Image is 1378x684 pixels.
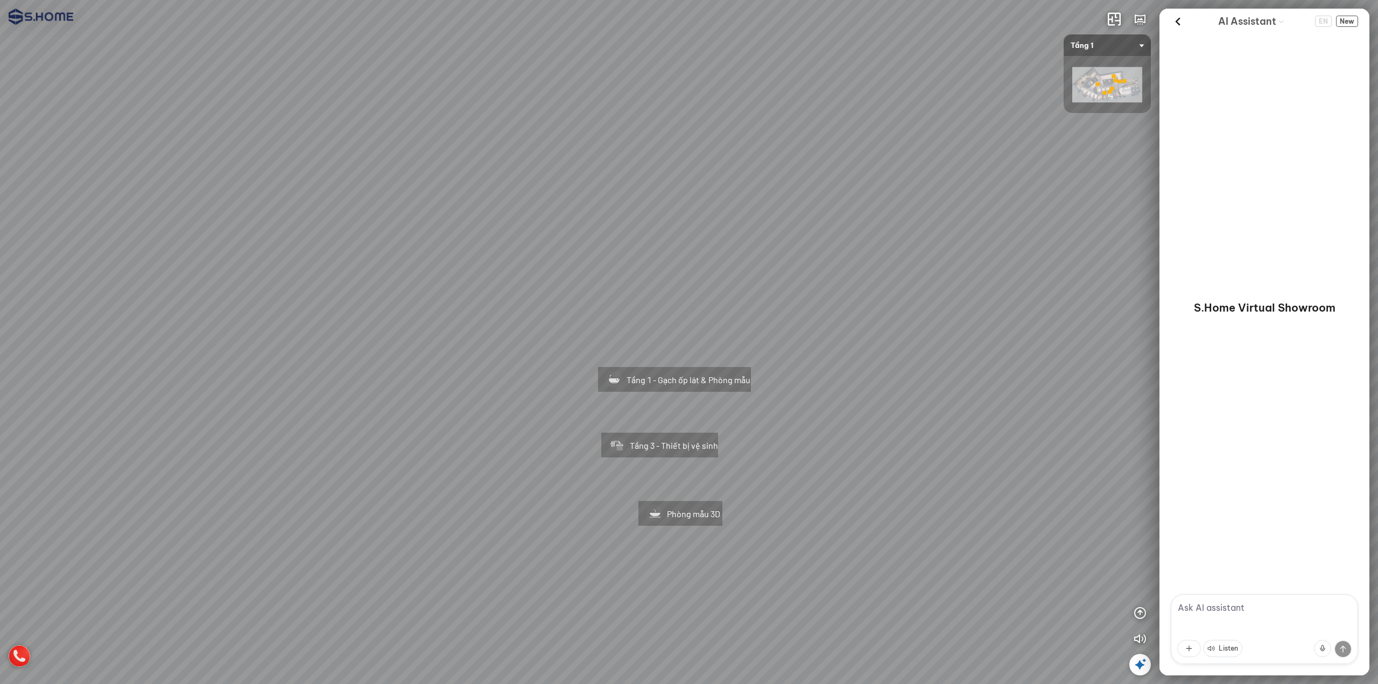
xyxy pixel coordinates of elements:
[1203,640,1242,657] button: Listen
[1315,16,1332,27] span: EN
[1336,16,1358,27] span: New
[1315,16,1332,27] button: Change language
[9,645,30,667] img: hotline_icon_VCHHFN9JCFPE.png
[1194,300,1335,315] p: S.Home Virtual Showroom
[9,9,73,25] img: logo
[1336,16,1358,27] button: New Chat
[1218,13,1285,30] div: AI Guide options
[1071,34,1144,56] span: Tầng 1
[1072,67,1142,103] img: shome_ha_dong_l_ZJLELUXWZUJH.png
[1218,14,1276,29] span: AI Assistant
